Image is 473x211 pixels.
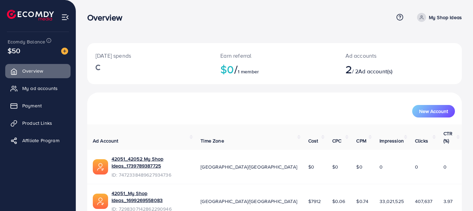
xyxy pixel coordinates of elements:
[93,159,108,175] img: ic-ads-acc.e4c84228.svg
[345,63,423,76] h2: / 2
[5,116,71,130] a: Product Links
[87,13,128,23] h3: Overview
[61,48,68,55] img: image
[112,171,189,178] span: ID: 7472338489627934736
[22,102,42,109] span: Payment
[443,130,452,144] span: CTR (%)
[5,133,71,147] a: Affiliate Program
[22,137,59,144] span: Affiliate Program
[22,85,58,92] span: My ad accounts
[443,163,447,170] span: 0
[415,137,428,144] span: Clicks
[220,51,328,60] p: Earn referral
[419,109,448,114] span: New Account
[414,13,462,22] a: My Shop Ideas
[308,163,314,170] span: $0
[358,67,392,75] span: Ad account(s)
[96,51,204,60] p: [DATE] spends
[7,10,54,21] img: logo
[93,194,108,209] img: ic-ads-acc.e4c84228.svg
[380,163,383,170] span: 0
[412,105,455,117] button: New Account
[61,13,69,21] img: menu
[238,68,259,75] span: 1 member
[356,137,366,144] span: CPM
[332,163,338,170] span: $0
[112,190,189,204] a: 42051_My Shop Ideas_1699269558083
[8,46,20,56] span: $50
[332,137,341,144] span: CPC
[5,99,71,113] a: Payment
[5,81,71,95] a: My ad accounts
[356,163,362,170] span: $0
[332,198,345,205] span: $0.06
[112,155,189,170] a: 42051_42052 My Shop Ideas_1739789387725
[380,198,404,205] span: 33,021,525
[415,163,418,170] span: 0
[356,198,368,205] span: $0.74
[443,198,453,205] span: 3.97
[22,120,52,127] span: Product Links
[22,67,43,74] span: Overview
[308,137,318,144] span: Cost
[220,63,328,76] h2: $0
[93,137,119,144] span: Ad Account
[429,13,462,22] p: My Shop Ideas
[415,198,432,205] span: 407,637
[201,163,297,170] span: [GEOGRAPHIC_DATA]/[GEOGRAPHIC_DATA]
[201,198,297,205] span: [GEOGRAPHIC_DATA]/[GEOGRAPHIC_DATA]
[308,198,321,205] span: $7912
[345,61,352,77] span: 2
[8,38,45,45] span: Ecomdy Balance
[201,137,224,144] span: Time Zone
[5,64,71,78] a: Overview
[380,137,404,144] span: Impression
[234,61,238,77] span: /
[345,51,423,60] p: Ad accounts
